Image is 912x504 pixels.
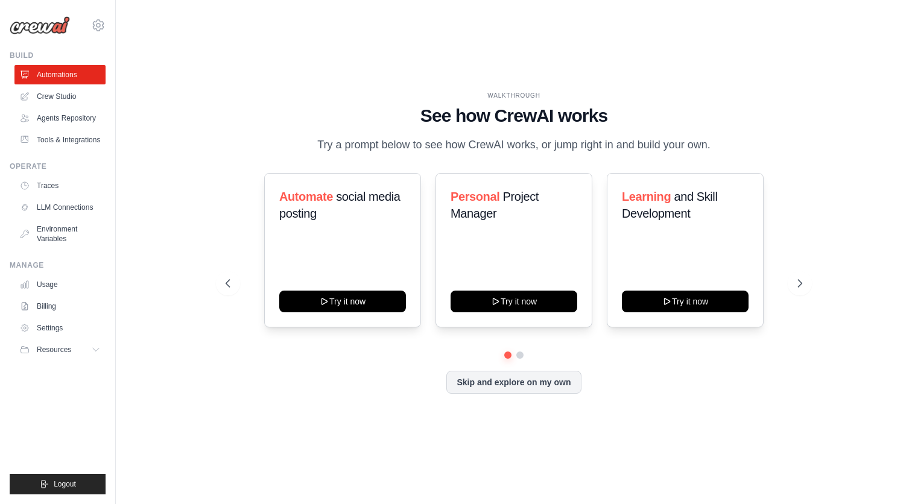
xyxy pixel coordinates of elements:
a: Tools & Integrations [14,130,106,150]
div: Manage [10,260,106,270]
span: social media posting [279,190,401,220]
a: Agents Repository [14,109,106,128]
button: Try it now [451,291,577,312]
a: Traces [14,176,106,195]
button: Try it now [279,291,406,312]
img: Logo [10,16,70,34]
span: Logout [54,479,76,489]
button: Skip and explore on my own [446,371,581,394]
button: Try it now [622,291,749,312]
a: Settings [14,318,106,338]
a: Environment Variables [14,219,106,248]
div: Operate [10,162,106,171]
span: Automate [279,190,333,203]
a: LLM Connections [14,198,106,217]
a: Automations [14,65,106,84]
button: Resources [14,340,106,359]
span: Resources [37,345,71,354]
button: Logout [10,474,106,494]
div: Build [10,51,106,60]
a: Usage [14,275,106,294]
span: Project Manager [451,190,539,220]
p: Try a prompt below to see how CrewAI works, or jump right in and build your own. [311,136,717,154]
h1: See how CrewAI works [226,105,803,127]
span: Personal [451,190,499,203]
a: Billing [14,297,106,316]
span: Learning [622,190,671,203]
div: WALKTHROUGH [226,91,803,100]
a: Crew Studio [14,87,106,106]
